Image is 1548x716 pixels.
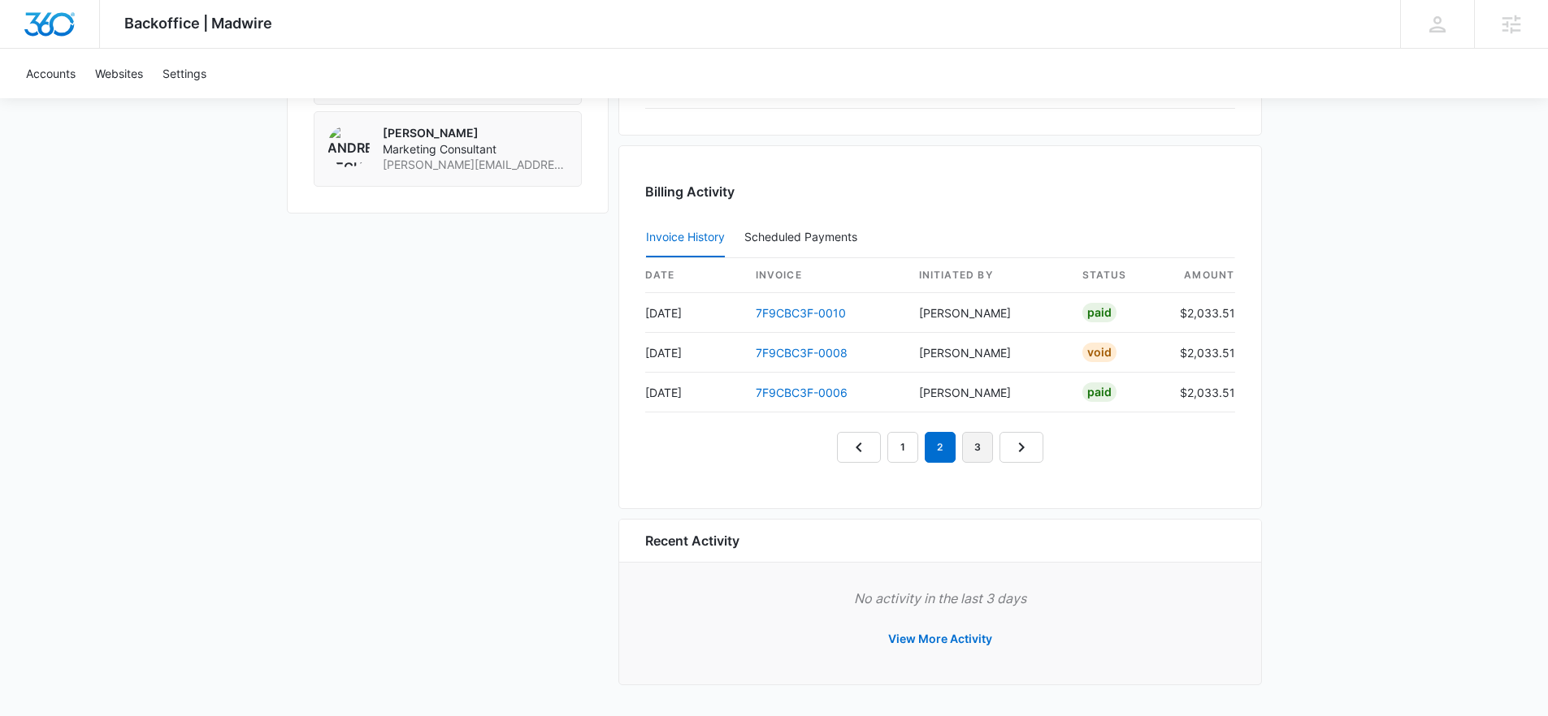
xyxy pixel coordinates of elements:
[1167,293,1235,333] td: $2,033.51
[1167,373,1235,412] td: $2,033.51
[962,432,993,463] a: Page 3
[646,218,725,257] button: Invoice History
[999,432,1043,463] a: Next Page
[153,49,216,98] a: Settings
[645,333,743,373] td: [DATE]
[383,125,568,141] p: [PERSON_NAME]
[645,293,743,333] td: [DATE]
[44,94,57,107] img: tab_domain_overview_orange.svg
[645,182,1235,201] h3: Billing Activity
[887,432,918,463] a: Page 1
[1167,258,1235,293] th: amount
[62,96,145,106] div: Domain Overview
[645,531,739,550] h6: Recent Activity
[1167,333,1235,373] td: $2,033.51
[906,293,1069,333] td: [PERSON_NAME]
[837,432,1043,463] nav: Pagination
[42,42,179,55] div: Domain: [DOMAIN_NAME]
[46,26,80,39] div: v 4.0.25
[1082,382,1117,402] div: Paid
[124,15,272,32] span: Backoffice | Madwire
[756,306,846,320] a: 7F9CBC3F-0010
[756,346,848,360] a: 7F9CBC3F-0008
[906,333,1069,373] td: [PERSON_NAME]
[645,589,1235,608] p: No activity in the last 3 days
[1082,343,1117,362] div: Void
[906,258,1069,293] th: Initiated By
[383,141,568,157] span: Marketing Consultant
[837,432,881,463] a: Previous Page
[744,231,864,243] div: Scheduled Payments
[26,42,39,55] img: website_grey.svg
[756,386,848,399] a: 7F9CBC3F-0006
[180,96,274,106] div: Keywords by Traffic
[645,258,743,293] th: date
[327,125,370,167] img: Andrew Rechtsteiner
[1069,258,1167,293] th: status
[162,94,175,107] img: tab_keywords_by_traffic_grey.svg
[925,432,956,463] em: 2
[16,49,85,98] a: Accounts
[872,619,1008,658] button: View More Activity
[85,49,153,98] a: Websites
[26,26,39,39] img: logo_orange.svg
[383,157,568,173] span: [PERSON_NAME][EMAIL_ADDRESS][PERSON_NAME][DOMAIN_NAME]
[743,258,906,293] th: invoice
[1082,303,1117,322] div: Paid
[906,373,1069,412] td: [PERSON_NAME]
[645,373,743,412] td: [DATE]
